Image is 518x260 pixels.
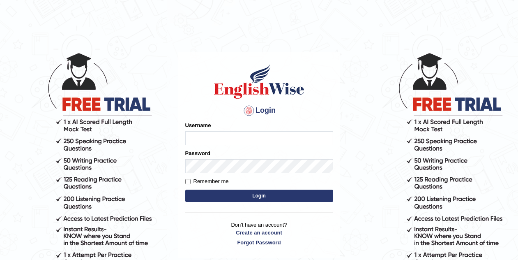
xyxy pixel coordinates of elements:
[185,104,333,117] h4: Login
[185,239,333,246] a: Forgot Password
[185,177,229,186] label: Remember me
[185,229,333,237] a: Create an account
[185,221,333,246] p: Don't have an account?
[212,63,306,100] img: Logo of English Wise sign in for intelligent practice with AI
[185,149,210,157] label: Password
[185,179,191,184] input: Remember me
[185,121,211,129] label: Username
[185,190,333,202] button: Login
